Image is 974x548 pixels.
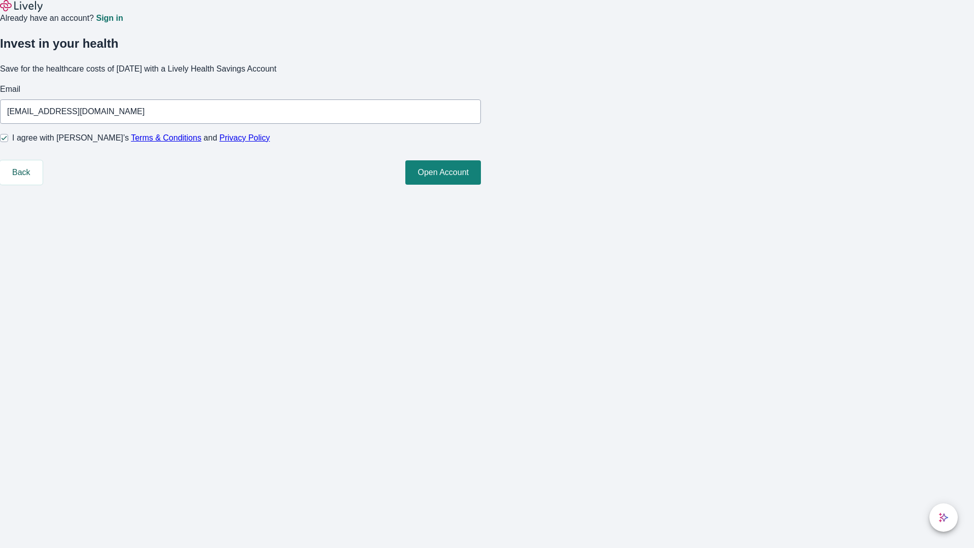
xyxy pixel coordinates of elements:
span: I agree with [PERSON_NAME]’s and [12,132,270,144]
a: Privacy Policy [220,133,270,142]
a: Sign in [96,14,123,22]
a: Terms & Conditions [131,133,201,142]
button: chat [929,503,958,532]
svg: Lively AI Assistant [938,512,949,523]
button: Open Account [405,160,481,185]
